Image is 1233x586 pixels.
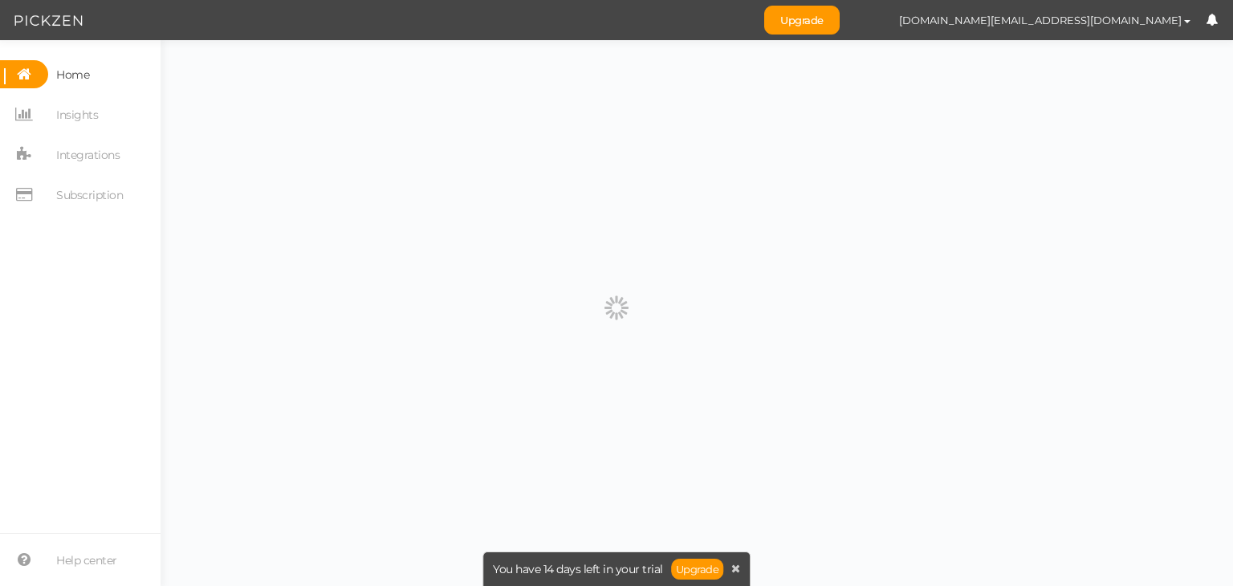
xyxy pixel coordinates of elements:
span: Integrations [56,142,120,168]
button: [DOMAIN_NAME][EMAIL_ADDRESS][DOMAIN_NAME] [884,6,1206,34]
a: Upgrade [764,6,840,35]
span: Subscription [56,182,123,208]
span: Insights [56,102,98,128]
span: [DOMAIN_NAME][EMAIL_ADDRESS][DOMAIN_NAME] [899,14,1182,26]
a: Upgrade [671,559,724,580]
img: Pickzen logo [14,11,83,31]
span: You have 14 days left in your trial [493,564,663,575]
img: a40b2db136d643813403860299ef115b [856,6,884,35]
span: Help center [56,547,117,573]
span: Home [56,62,89,87]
